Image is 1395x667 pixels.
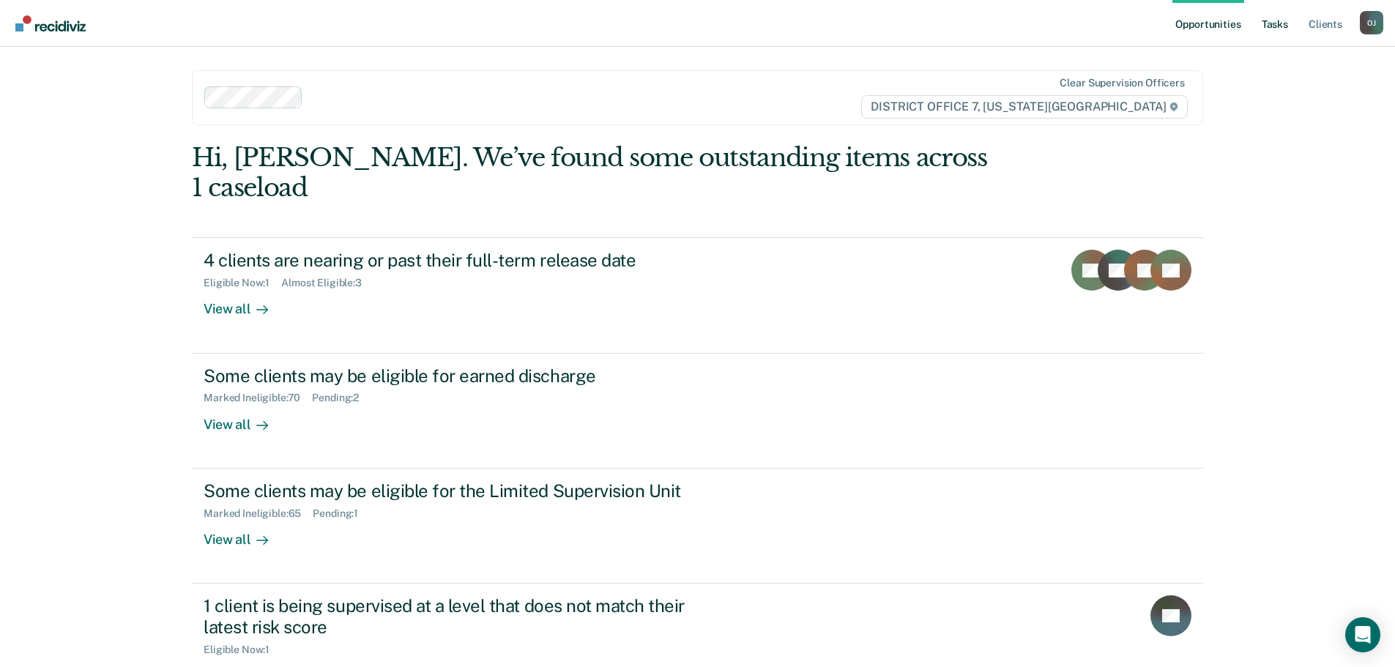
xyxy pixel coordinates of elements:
[204,277,281,289] div: Eligible Now : 1
[204,392,312,404] div: Marked Ineligible : 70
[192,469,1203,584] a: Some clients may be eligible for the Limited Supervision UnitMarked Ineligible:65Pending:1View all
[204,507,313,520] div: Marked Ineligible : 65
[1360,11,1383,34] div: O J
[313,507,370,520] div: Pending : 1
[204,644,281,656] div: Eligible Now : 1
[204,519,286,548] div: View all
[281,277,373,289] div: Almost Eligible : 3
[204,404,286,433] div: View all
[861,95,1187,119] span: DISTRICT OFFICE 7, [US_STATE][GEOGRAPHIC_DATA]
[192,354,1203,469] a: Some clients may be eligible for earned dischargeMarked Ineligible:70Pending:2View all
[192,237,1203,353] a: 4 clients are nearing or past their full-term release dateEligible Now:1Almost Eligible:3View all
[204,289,286,318] div: View all
[1360,11,1383,34] button: Profile dropdown button
[312,392,371,404] div: Pending : 2
[204,365,718,387] div: Some clients may be eligible for earned discharge
[204,595,718,638] div: 1 client is being supervised at a level that does not match their latest risk score
[1345,617,1380,652] div: Open Intercom Messenger
[15,15,86,31] img: Recidiviz
[1060,77,1184,89] div: Clear supervision officers
[204,250,718,271] div: 4 clients are nearing or past their full-term release date
[204,480,718,502] div: Some clients may be eligible for the Limited Supervision Unit
[192,143,1001,203] div: Hi, [PERSON_NAME]. We’ve found some outstanding items across 1 caseload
